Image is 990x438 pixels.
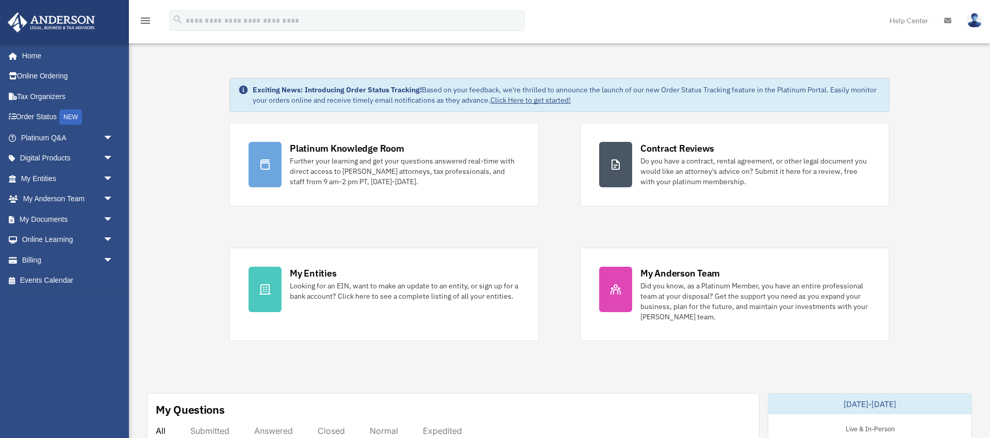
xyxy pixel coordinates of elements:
div: Looking for an EIN, want to make an update to an entity, or sign up for a bank account? Click her... [290,281,520,301]
img: Anderson Advisors Platinum Portal [5,12,98,33]
div: Further your learning and get your questions answered real-time with direct access to [PERSON_NAM... [290,156,520,187]
div: Contract Reviews [640,142,714,155]
a: Order StatusNEW [7,107,129,128]
div: Closed [318,426,345,436]
div: My Anderson Team [640,267,720,280]
a: Tax Organizers [7,86,129,107]
div: Submitted [190,426,229,436]
div: Live & In-Person [837,423,903,433]
a: Home [7,45,124,66]
span: arrow_drop_down [103,127,124,149]
a: Platinum Knowledge Room Further your learning and get your questions answered real-time with dire... [229,123,539,206]
div: Expedited [423,426,462,436]
img: User Pic [967,13,982,28]
a: My Entitiesarrow_drop_down [7,168,129,189]
a: My Anderson Teamarrow_drop_down [7,189,129,209]
div: My Questions [156,402,225,417]
a: My Entities Looking for an EIN, want to make an update to an entity, or sign up for a bank accoun... [229,248,539,341]
i: search [172,14,184,25]
div: [DATE]-[DATE] [768,394,971,414]
span: arrow_drop_down [103,250,124,271]
i: menu [139,14,152,27]
a: Platinum Q&Aarrow_drop_down [7,127,129,148]
span: arrow_drop_down [103,189,124,210]
a: Contract Reviews Do you have a contract, rental agreement, or other legal document you would like... [580,123,889,206]
div: Based on your feedback, we're thrilled to announce the launch of our new Order Status Tracking fe... [253,85,881,105]
a: Online Learningarrow_drop_down [7,230,129,250]
div: Did you know, as a Platinum Member, you have an entire professional team at your disposal? Get th... [640,281,870,322]
span: arrow_drop_down [103,168,124,189]
a: Click Here to get started! [490,95,571,105]
div: My Entities [290,267,336,280]
span: arrow_drop_down [103,148,124,169]
a: My Documentsarrow_drop_down [7,209,129,230]
a: Billingarrow_drop_down [7,250,129,270]
span: arrow_drop_down [103,230,124,251]
div: NEW [59,109,82,125]
a: Events Calendar [7,270,129,291]
div: Normal [370,426,398,436]
a: My Anderson Team Did you know, as a Platinum Member, you have an entire professional team at your... [580,248,889,341]
span: arrow_drop_down [103,209,124,230]
div: Do you have a contract, rental agreement, or other legal document you would like an attorney's ad... [640,156,870,187]
div: All [156,426,166,436]
div: Platinum Knowledge Room [290,142,404,155]
a: menu [139,18,152,27]
strong: Exciting News: Introducing Order Status Tracking! [253,85,422,94]
a: Digital Productsarrow_drop_down [7,148,129,169]
div: Answered [254,426,293,436]
a: Online Ordering [7,66,129,87]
